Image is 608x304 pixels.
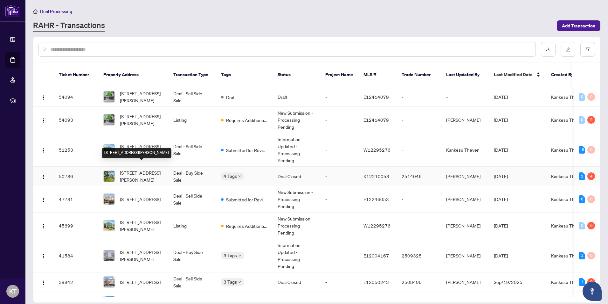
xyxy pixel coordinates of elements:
[104,250,114,261] img: thumbnail-img
[226,196,267,203] span: Submitted for Review
[397,107,441,133] td: -
[5,5,20,17] img: logo
[320,62,358,87] th: Project Name
[54,107,98,133] td: 54093
[397,133,441,167] td: -
[363,173,389,179] span: X12210053
[441,272,489,292] td: [PERSON_NAME]
[320,133,358,167] td: -
[551,117,584,123] span: Kankesu Theven
[54,272,98,292] td: 39842
[587,222,595,229] div: 6
[54,186,98,213] td: 47781
[40,9,72,14] span: Deal Processing
[226,147,267,154] span: Submitted for Review
[41,95,46,100] img: Logo
[120,169,163,183] span: [STREET_ADDRESS][PERSON_NAME]
[397,186,441,213] td: -
[224,252,237,259] span: 3 Tags
[168,272,216,292] td: Deal - Sell Side Sale
[54,167,98,186] td: 50786
[397,272,441,292] td: 2508406
[238,280,241,284] span: down
[120,90,163,104] span: [STREET_ADDRESS][PERSON_NAME]
[320,272,358,292] td: -
[441,213,489,239] td: [PERSON_NAME]
[168,62,216,87] th: Transaction Type
[104,144,114,155] img: thumbnail-img
[104,194,114,205] img: thumbnail-img
[41,148,46,153] img: Logo
[551,94,584,100] span: Kankesu Theven
[168,133,216,167] td: Deal - Sell Side Sale
[551,223,584,228] span: Kankesu Theven
[358,62,397,87] th: MLS #
[38,277,49,287] button: Logo
[273,239,320,272] td: Information Updated - Processing Pending
[363,223,390,228] span: W12295276
[273,87,320,107] td: Draft
[120,249,163,263] span: [STREET_ADDRESS][PERSON_NAME]
[104,171,114,182] img: thumbnail-img
[320,167,358,186] td: -
[441,133,489,167] td: Kankesu Theven
[54,87,98,107] td: 54094
[120,143,163,157] span: [STREET_ADDRESS][PERSON_NAME]
[441,107,489,133] td: [PERSON_NAME]
[494,196,508,202] span: [DATE]
[587,93,595,101] div: 0
[551,147,584,153] span: Kankesu Theven
[587,146,595,154] div: 0
[397,87,441,107] td: -
[441,62,489,87] th: Last Updated By
[551,253,584,258] span: Kankesu Theven
[320,186,358,213] td: -
[33,20,105,32] a: RAHR - Transactions
[587,278,595,286] div: 2
[320,213,358,239] td: -
[557,20,600,31] button: Add Transaction
[273,107,320,133] td: New Submission - Processing Pending
[41,280,46,285] img: Logo
[320,87,358,107] td: -
[561,42,575,57] button: edit
[397,213,441,239] td: -
[273,133,320,167] td: Information Updated - Processing Pending
[441,186,489,213] td: [PERSON_NAME]
[104,114,114,125] img: thumbnail-img
[397,167,441,186] td: 2514046
[566,47,570,52] span: edit
[363,117,389,123] span: E12414079
[489,62,546,87] th: Last Modified Date
[585,47,590,52] span: filter
[579,252,585,259] div: 1
[551,196,584,202] span: Kankesu Theven
[104,277,114,287] img: thumbnail-img
[587,116,595,124] div: 2
[238,254,241,257] span: down
[579,278,585,286] div: 1
[546,62,584,87] th: Created By
[38,250,49,261] button: Logo
[238,175,241,178] span: down
[168,107,216,133] td: Listing
[224,278,237,286] span: 3 Tags
[579,195,585,203] div: 6
[494,94,508,100] span: [DATE]
[441,87,489,107] td: -
[38,171,49,181] button: Logo
[579,116,585,124] div: 0
[226,117,267,124] span: Requires Additional Docs
[224,172,237,180] span: 4 Tags
[41,118,46,123] img: Logo
[494,147,508,153] span: [DATE]
[54,62,98,87] th: Ticket Number
[397,62,441,87] th: Trade Number
[587,172,595,180] div: 4
[168,239,216,272] td: Deal - Buy Side Sale
[273,213,320,239] td: New Submission - Processing Pending
[583,282,602,301] button: Open asap
[54,133,98,167] td: 51253
[551,173,584,179] span: Kankesu Theven
[41,197,46,202] img: Logo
